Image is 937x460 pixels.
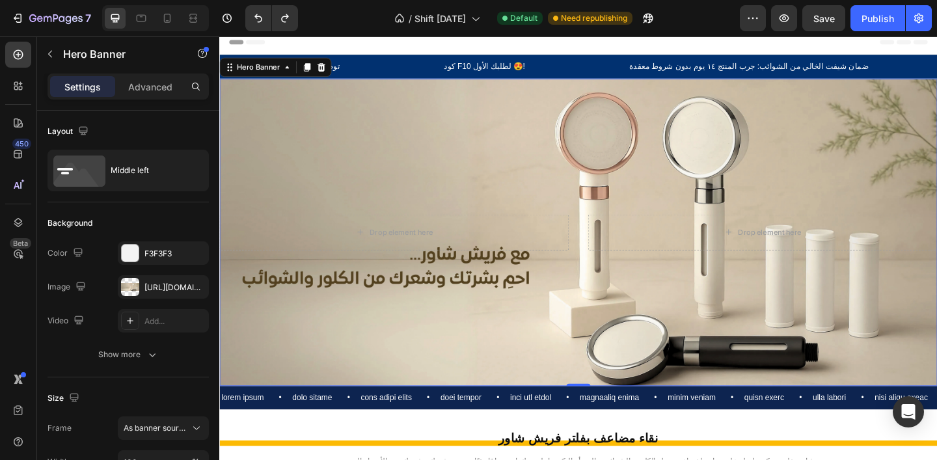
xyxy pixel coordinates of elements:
[12,139,31,149] div: 450
[48,245,86,262] div: Color
[48,123,91,141] div: Layout
[893,396,924,427] div: Open Intercom Messenger
[48,422,72,434] label: Frame
[409,12,412,25] span: /
[128,80,172,94] p: Advanced
[219,36,937,460] iframe: Design area
[862,12,894,25] div: Publish
[10,238,31,249] div: Beta
[16,28,68,40] div: Hero Banner
[245,5,298,31] div: Undo/Redo
[813,13,835,24] span: Save
[63,46,174,62] p: Hero Banner
[48,390,82,407] div: Size
[5,5,97,31] button: 7
[124,422,187,434] span: As banner source
[144,248,206,260] div: F3F3F3
[48,343,209,366] button: Show more
[48,312,87,330] div: Video
[414,12,466,25] span: Shift [DATE]
[850,5,905,31] button: Publish
[303,429,477,444] strong: نقاء مضاعف بفلتر فريش شاور
[118,416,209,440] button: As banner source
[144,282,206,293] div: [URL][DOMAIN_NAME]
[510,12,537,24] span: Default
[144,316,206,327] div: Add...
[98,348,159,361] div: Show more
[48,278,88,296] div: Image
[64,80,101,94] p: Settings
[802,5,845,31] button: Save
[561,12,627,24] span: Need republishing
[111,156,190,185] div: Middle left
[85,10,91,26] p: 7
[564,208,633,219] div: Drop element here
[48,217,92,229] div: Background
